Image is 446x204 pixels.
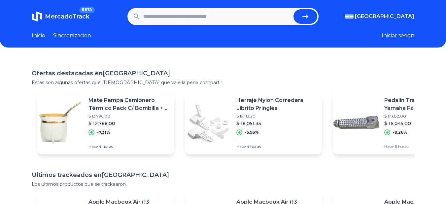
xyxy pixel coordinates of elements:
[236,96,317,112] p: Herraje Nylon Corredera Librito Pringles
[32,32,45,40] a: Inicio
[37,100,83,146] img: Featured image
[88,96,169,112] p: Mate Pampa Camionero Térmico Pack C/ Bombilla + Regalo
[45,13,89,20] span: MercadoTrack
[88,114,169,119] p: $ 13.796,00
[32,181,414,187] p: Los ultimos productos que se trackearon.
[236,114,317,119] p: $ 19.113,20
[333,100,379,146] img: Featured image
[236,120,317,127] p: $ 18.051,35
[185,100,231,146] img: Featured image
[97,130,110,135] p: -7,31%
[32,11,42,22] img: MercadoTrack
[88,144,169,149] p: Hace 4 horas
[236,144,317,149] p: Hace 4 horas
[79,7,95,13] span: BETA
[32,69,414,78] h1: Ofertas destacadas en [GEOGRAPHIC_DATA]
[345,13,414,20] button: [GEOGRAPHIC_DATA]
[32,11,89,22] a: MercadoTrackBETA
[382,32,414,40] button: Iniciar sesion
[355,13,414,20] span: [GEOGRAPHIC_DATA]
[245,130,259,135] p: -5,56%
[53,32,91,40] a: Sincronizacion
[88,120,169,127] p: $ 12.788,00
[32,170,414,180] h1: Ultimos trackeados en [GEOGRAPHIC_DATA]
[393,130,407,135] p: -9,26%
[185,91,322,154] a: Featured imageHerraje Nylon Corredera Librito Pringles$ 19.113,20$ 18.051,35-5,56%Hace 4 horas
[37,91,174,154] a: Featured imageMate Pampa Camionero Térmico Pack C/ Bombilla + Regalo$ 13.796,00$ 12.788,00-7,31%H...
[345,14,354,19] img: Argentina
[32,79,414,86] p: Estas son algunas ofertas que [DEMOGRAPHIC_DATA] que vale la pena compartir.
